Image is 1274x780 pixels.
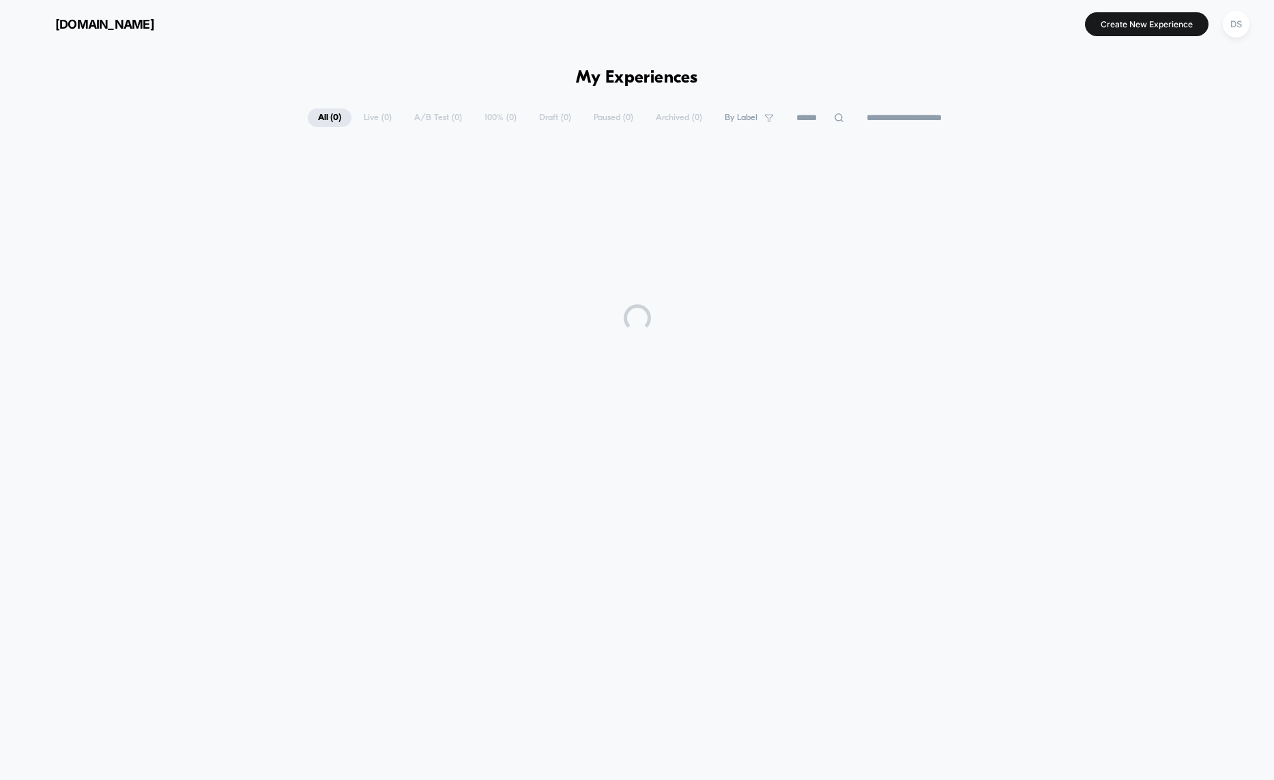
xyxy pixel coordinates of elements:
h1: My Experiences [576,68,698,88]
div: DS [1223,11,1249,38]
span: All ( 0 ) [308,109,351,127]
span: [DOMAIN_NAME] [55,17,154,31]
button: DS [1219,10,1254,38]
span: By Label [725,113,757,123]
button: Create New Experience [1085,12,1208,36]
button: [DOMAIN_NAME] [20,13,158,35]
